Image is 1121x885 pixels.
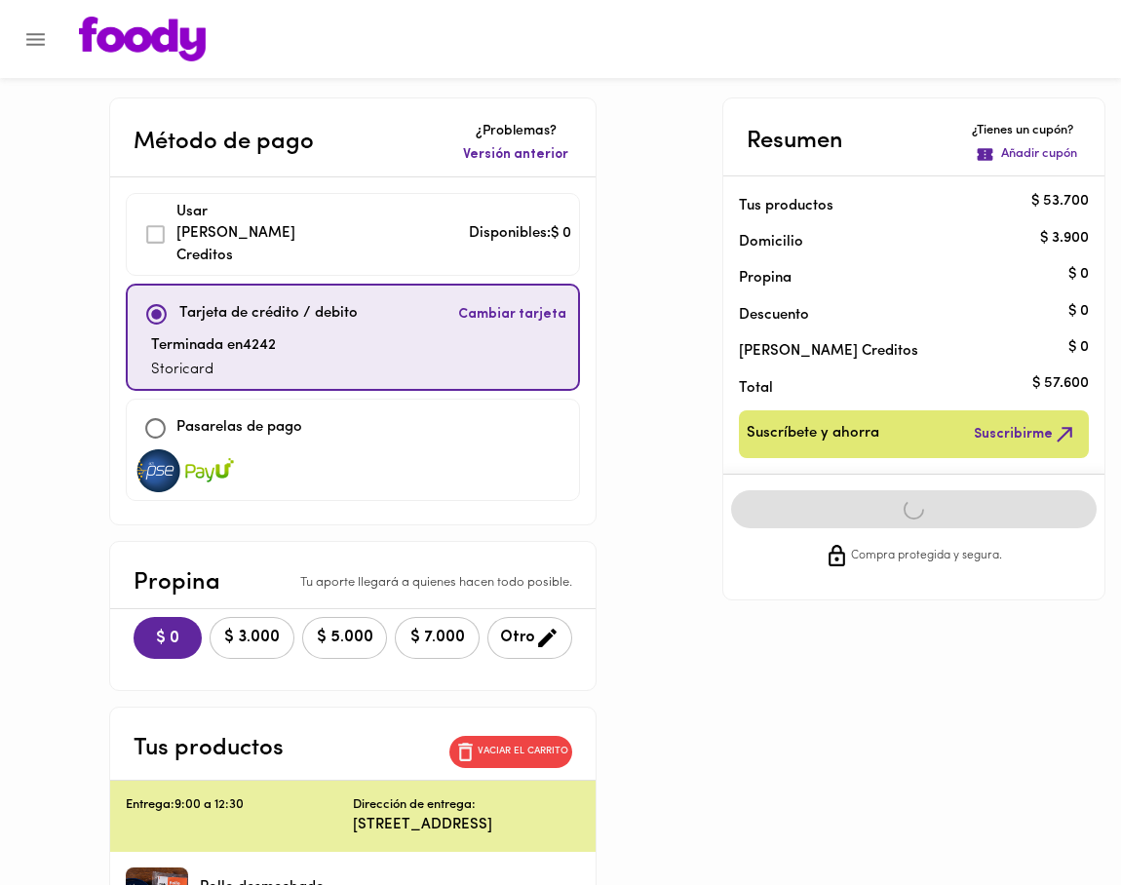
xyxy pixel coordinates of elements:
p: Usar [PERSON_NAME] Creditos [176,202,309,268]
button: Cambiar tarjeta [454,293,570,335]
button: $ 5.000 [302,617,387,659]
p: [STREET_ADDRESS] [353,815,580,835]
p: Resumen [747,124,843,159]
p: ¿Problemas? [459,122,572,141]
p: ¿Tienes un cupón? [972,122,1081,140]
p: Descuento [739,305,809,326]
button: Menu [12,16,59,63]
button: Suscribirme [970,418,1081,450]
span: Compra protegida y segura. [851,547,1002,566]
p: Tarjeta de crédito / debito [179,303,358,326]
p: Método de pago [134,125,314,160]
p: Dirección de entrega: [353,796,476,815]
p: Total [739,378,1058,399]
span: Otro [500,626,560,650]
img: visa [185,449,234,492]
button: Añadir cupón [972,141,1081,168]
button: Versión anterior [459,141,572,169]
p: Vaciar el carrito [478,745,568,758]
iframe: Messagebird Livechat Widget [1008,772,1102,866]
span: Suscribirme [974,422,1077,446]
p: $ 0 [1068,264,1089,285]
button: Vaciar el carrito [449,736,572,768]
p: Tus productos [739,196,1058,216]
p: $ 53.700 [1031,192,1089,212]
span: $ 3.000 [222,629,282,647]
p: Propina [134,565,220,600]
p: Tus productos [134,731,284,766]
button: $ 3.000 [210,617,294,659]
button: $ 0 [134,617,202,659]
p: Terminada en 4242 [151,335,276,358]
span: Cambiar tarjeta [458,305,566,325]
p: Pasarelas de pago [176,417,302,440]
p: Storicard [151,360,276,382]
span: $ 0 [149,630,186,648]
p: Añadir cupón [1001,145,1077,164]
span: $ 5.000 [315,629,374,647]
p: $ 3.900 [1040,228,1089,249]
p: Disponibles: $ 0 [469,223,571,246]
img: logo.png [79,17,206,61]
p: Propina [739,268,1058,289]
button: Otro [487,617,572,659]
p: [PERSON_NAME] Creditos [739,341,1058,362]
p: $ 0 [1068,301,1089,322]
p: Entrega: 9:00 a 12:30 [126,796,353,815]
p: $ 57.600 [1032,374,1089,395]
span: Suscríbete y ahorra [747,422,879,446]
p: $ 0 [1068,337,1089,358]
p: Domicilio [739,232,803,252]
button: $ 7.000 [395,617,480,659]
img: visa [135,449,183,492]
span: Versión anterior [463,145,568,165]
span: $ 7.000 [407,629,467,647]
p: Tu aporte llegará a quienes hacen todo posible. [300,574,572,593]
